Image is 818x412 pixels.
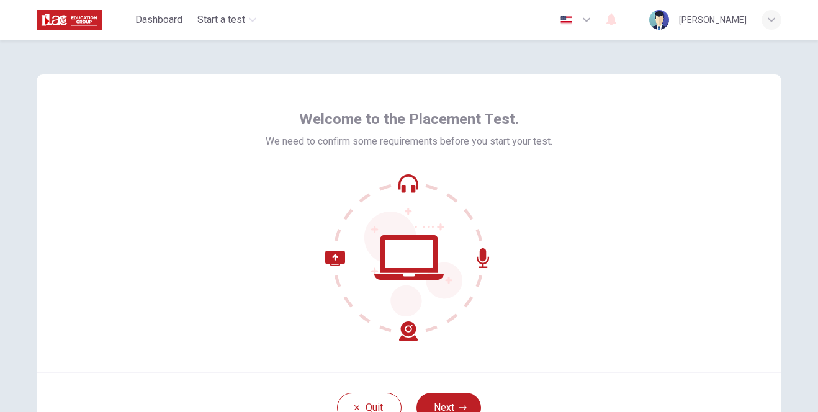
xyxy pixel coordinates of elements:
button: Dashboard [130,9,187,31]
span: Dashboard [135,12,182,27]
img: ILAC logo [37,7,102,32]
div: [PERSON_NAME] [679,12,747,27]
span: We need to confirm some requirements before you start your test. [266,134,552,149]
button: Start a test [192,9,261,31]
img: Profile picture [649,10,669,30]
img: en [559,16,574,25]
span: Start a test [197,12,245,27]
span: Welcome to the Placement Test. [299,109,519,129]
a: ILAC logo [37,7,130,32]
